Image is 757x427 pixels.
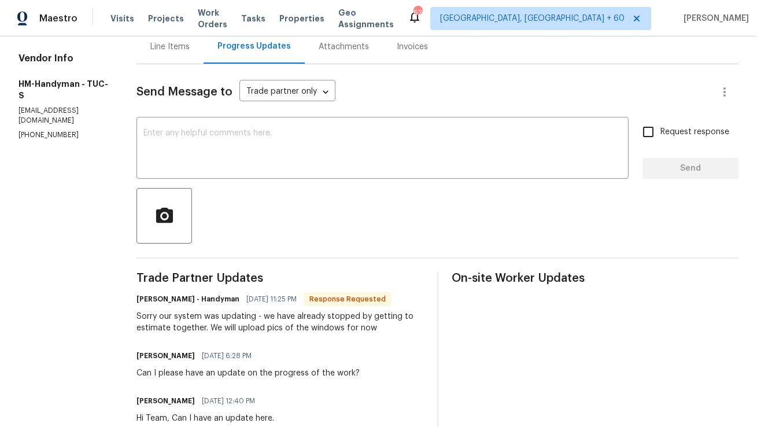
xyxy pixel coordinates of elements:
[19,53,109,64] h4: Vendor Info
[660,126,729,138] span: Request response
[440,13,625,24] span: [GEOGRAPHIC_DATA], [GEOGRAPHIC_DATA] + 60
[413,7,422,19] div: 621
[279,13,324,24] span: Properties
[136,273,423,284] span: Trade Partner Updates
[397,41,428,53] div: Invoices
[19,78,109,101] h5: HM-Handyman - TUC-S
[202,395,255,407] span: [DATE] 12:40 PM
[136,293,239,305] h6: [PERSON_NAME] - Handyman
[679,13,749,24] span: [PERSON_NAME]
[305,293,390,305] span: Response Requested
[19,130,109,140] p: [PHONE_NUMBER]
[217,41,291,52] div: Progress Updates
[136,311,423,334] div: Sorry our system was updating - we have already stopped by getting to estimate together. We will ...
[319,41,369,53] div: Attachments
[202,350,252,362] span: [DATE] 6:28 PM
[246,293,297,305] span: [DATE] 11:25 PM
[39,13,77,24] span: Maestro
[136,350,195,362] h6: [PERSON_NAME]
[239,83,335,102] div: Trade partner only
[338,7,394,30] span: Geo Assignments
[198,7,227,30] span: Work Orders
[148,13,184,24] span: Projects
[136,413,274,424] div: Hi Team, Can I have an update here.
[136,395,195,407] h6: [PERSON_NAME]
[110,13,134,24] span: Visits
[136,367,360,379] div: Can I please have an update on the progress of the work?
[136,86,232,98] span: Send Message to
[150,41,190,53] div: Line Items
[452,273,739,284] span: On-site Worker Updates
[241,14,265,23] span: Tasks
[19,106,109,126] p: [EMAIL_ADDRESS][DOMAIN_NAME]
